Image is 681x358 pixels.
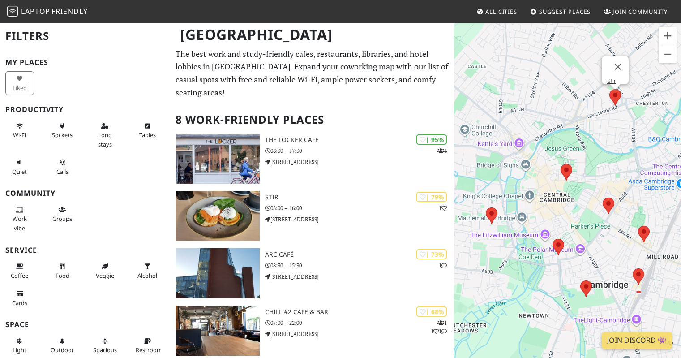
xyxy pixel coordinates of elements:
[600,4,671,20] a: Join Community
[439,204,447,212] p: 1
[265,308,454,316] h3: Chill #2 Cafe & Bar
[90,119,119,151] button: Long stays
[265,147,454,155] p: 08:30 – 17:30
[176,306,259,356] img: Chill #2 Cafe & Bar
[90,259,119,283] button: Veggie
[607,78,616,84] a: Stir
[659,27,677,45] button: Zoom in
[176,106,449,134] h2: 8 Work-Friendly Places
[48,119,77,142] button: Sockets
[170,248,454,298] a: ARC Café | 73% 1 ARC Café 08:30 – 15:30 [STREET_ADDRESS]
[5,320,165,329] h3: Space
[13,215,27,232] span: People working
[265,136,454,144] h3: The Locker Cafe
[602,332,672,349] a: Join Discord 👾
[416,306,447,317] div: | 68%
[48,155,77,179] button: Calls
[5,203,34,235] button: Work vibe
[416,192,447,202] div: | 79%
[5,259,34,283] button: Coffee
[5,286,34,310] button: Cards
[13,346,26,354] span: Natural light
[5,155,34,179] button: Quiet
[485,8,517,16] span: All Cities
[416,134,447,145] div: | 95%
[439,261,447,270] p: 1
[431,319,447,336] p: 1 1 1
[265,330,454,338] p: [STREET_ADDRESS]
[265,194,454,201] h3: Stir
[170,306,454,356] a: Chill #2 Cafe & Bar | 68% 111 Chill #2 Cafe & Bar 07:00 – 22:00 [STREET_ADDRESS]
[5,105,165,114] h3: Productivity
[265,251,454,259] h3: ARC Café
[137,272,157,280] span: Alcohol
[5,246,165,254] h3: Service
[7,4,88,20] a: LaptopFriendly LaptopFriendly
[176,191,259,241] img: Stir
[265,158,454,166] p: [STREET_ADDRESS]
[527,4,595,20] a: Suggest Places
[12,299,27,307] span: Credit cards
[51,346,74,354] span: Outdoor area
[56,272,69,280] span: Food
[265,319,454,327] p: 07:00 – 22:00
[170,134,454,184] a: The Locker Cafe | 95% 4 The Locker Cafe 08:30 – 17:30 [STREET_ADDRESS]
[52,131,73,139] span: Power sockets
[176,248,259,298] img: ARC Café
[48,203,77,226] button: Groups
[12,168,27,176] span: Quiet
[176,134,259,184] img: The Locker Cafe
[133,259,162,283] button: Alcohol
[612,8,668,16] span: Join Community
[133,119,162,142] button: Tables
[416,249,447,259] div: | 73%
[5,22,165,50] h2: Filters
[437,147,447,155] p: 4
[98,131,112,148] span: Long stays
[265,204,454,212] p: 08:00 – 16:00
[265,272,454,281] p: [STREET_ADDRESS]
[56,168,69,176] span: Video/audio calls
[5,189,165,198] h3: Community
[11,272,28,280] span: Coffee
[48,259,77,283] button: Food
[136,346,162,354] span: Restroom
[133,334,162,358] button: Restroom
[139,131,156,139] span: Work-friendly tables
[7,6,18,17] img: LaptopFriendly
[5,334,34,358] button: Light
[170,191,454,241] a: Stir | 79% 1 Stir 08:00 – 16:00 [STREET_ADDRESS]
[265,215,454,224] p: [STREET_ADDRESS]
[90,334,119,358] button: Spacious
[5,119,34,142] button: Wi-Fi
[265,261,454,270] p: 08:30 – 15:30
[96,272,114,280] span: Veggie
[5,58,165,67] h3: My Places
[21,6,50,16] span: Laptop
[176,47,449,99] p: The best work and study-friendly cafes, restaurants, libraries, and hotel lobbies in [GEOGRAPHIC_...
[173,22,452,47] h1: [GEOGRAPHIC_DATA]
[93,346,117,354] span: Spacious
[473,4,521,20] a: All Cities
[52,215,72,223] span: Group tables
[659,45,677,63] button: Zoom out
[51,6,87,16] span: Friendly
[539,8,591,16] span: Suggest Places
[13,131,26,139] span: Stable Wi-Fi
[607,56,629,78] button: Close
[48,334,77,358] button: Outdoor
